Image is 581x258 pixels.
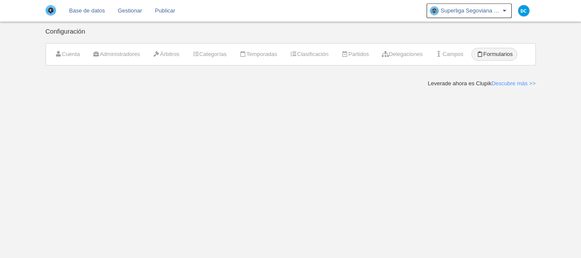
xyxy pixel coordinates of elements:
img: c2l6ZT0zMHgzMCZmcz05JnRleHQ9REMmYmc9MDM5YmU1.png [518,5,529,16]
img: OavcNxVbaZnD.30x30.jpg [430,6,439,15]
a: Categorías [188,48,231,61]
a: Campos [431,48,468,61]
a: Cuenta [50,48,85,61]
div: Leverade ahora es Clupik [428,80,536,87]
a: Clasificación [286,48,333,61]
img: Superliga Segoviana Por Mil Razones [46,5,56,16]
span: Superliga Segoviana Por Mil Razones [441,6,501,15]
a: Árbitros [148,48,184,61]
a: Formularios [471,48,517,61]
a: Delegaciones [377,48,427,61]
a: Descubre más >> [492,80,536,87]
div: Configuración [46,28,536,43]
a: Temporadas [235,48,282,61]
a: Superliga Segoviana Por Mil Razones [427,3,512,18]
a: Partidos [337,48,374,61]
a: Administradores [88,48,145,61]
